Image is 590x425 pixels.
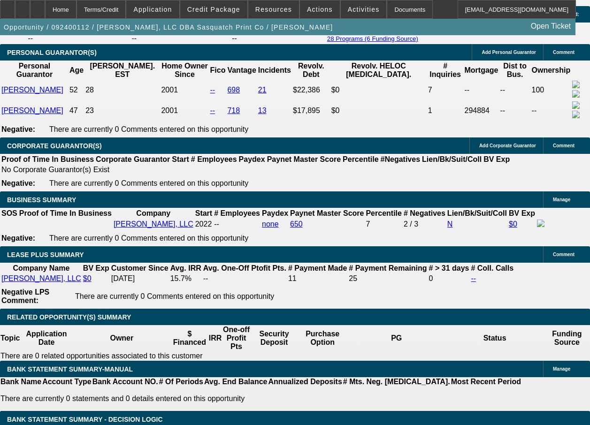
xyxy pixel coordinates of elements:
[343,155,378,163] b: Percentile
[170,274,202,283] td: 15.7%
[208,325,222,351] th: IRR
[159,377,204,387] th: # Of Periods
[290,220,303,228] a: 650
[161,106,178,114] span: 2001
[1,165,514,175] td: No Corporate Guarantor(s) Exist
[85,101,160,121] td: 23
[1,234,35,242] b: Negative:
[307,6,333,13] span: Actions
[161,86,178,94] span: 2001
[464,66,498,74] b: Mortgage
[111,274,169,283] td: [DATE]
[136,209,170,217] b: Company
[553,50,575,55] span: Comment
[451,377,521,387] th: Most Recent Period
[429,62,461,78] b: # Inquiries
[214,220,219,228] span: --
[447,209,507,217] b: Lien/Bk/Suit/Coll
[92,377,159,387] th: Bank Account NO.
[210,66,226,74] b: Fico
[471,264,513,272] b: # Coll. Calls
[343,377,451,387] th: # Mts. Neg. [MEDICAL_DATA].
[203,264,286,272] b: Avg. One-Off Ptofit Pts.
[96,155,170,163] b: Corporate Guarantor
[1,288,49,304] b: Negative LPS Comment:
[499,80,530,100] td: --
[69,101,84,121] td: 47
[204,377,268,387] th: Avg. End Balance
[366,209,401,217] b: Percentile
[346,62,411,78] b: Revolv. HELOC [MEDICAL_DATA].
[258,66,291,74] b: Incidents
[331,101,427,121] td: $0
[447,220,453,228] a: N
[348,6,380,13] span: Activities
[348,274,427,283] td: 25
[7,416,163,423] span: Bank Statement Summary - Decision Logic
[195,209,212,217] b: Start
[83,264,109,272] b: BV Exp
[133,6,172,13] span: Application
[42,377,92,387] th: Account Type
[49,234,248,242] span: There are currently 0 Comments entered on this opportunity
[572,111,580,118] img: linkedin-icon.png
[239,155,265,163] b: Paydex
[171,325,208,351] th: $ Financed
[13,264,69,272] b: Company Name
[267,155,341,163] b: Paynet Master Score
[227,86,240,94] a: 698
[404,220,445,228] div: 2 / 3
[210,106,215,114] a: --
[527,18,575,34] a: Open Ticket
[7,142,102,150] span: CORPORATE GUARANTOR(S)
[553,197,570,202] span: Manage
[298,62,324,78] b: Revolv. Debt
[509,209,535,217] b: BV Exp
[85,80,160,100] td: 28
[404,209,445,217] b: # Negatives
[429,264,469,272] b: # > 31 days
[16,62,53,78] b: Personal Guarantor
[503,62,527,78] b: Dist to Bus.
[499,101,530,121] td: --
[1,274,81,282] a: [PERSON_NAME], LLC
[20,325,72,351] th: Application Date
[170,264,201,272] b: Avg. IRR
[288,264,347,272] b: # Payment Made
[572,81,580,88] img: facebook-icon.png
[131,34,230,43] td: --
[19,209,112,218] th: Proof of Time In Business
[1,86,63,94] a: [PERSON_NAME]
[69,80,84,100] td: 52
[331,80,427,100] td: $0
[544,325,590,351] th: Funding Source
[482,50,536,55] span: Add Personal Guarantor
[262,220,279,228] a: none
[203,274,287,283] td: --
[300,0,340,18] button: Actions
[479,143,536,148] span: Add Corporate Guarantor
[422,155,482,163] b: Lien/Bk/Suit/Coll
[7,365,133,373] span: BANK STATEMENT SUMMARY-MANUAL
[210,86,215,94] a: --
[172,155,189,163] b: Start
[114,220,193,228] a: [PERSON_NAME], LLC
[255,6,292,13] span: Resources
[49,125,248,133] span: There are currently 0 Comments entered on this opportunity
[429,274,470,283] td: 0
[553,252,575,257] span: Comment
[222,325,250,351] th: One-off Profit Pts
[251,325,298,351] th: Security Deposit
[292,101,330,121] td: $17,895
[341,0,387,18] button: Activities
[227,66,256,74] b: Vantage
[7,251,84,258] span: LEASE PLUS SUMMARY
[195,219,213,229] td: 2022
[553,143,575,148] span: Comment
[49,179,248,187] span: There are currently 0 Comments entered on this opportunity
[180,0,247,18] button: Credit Package
[298,325,347,351] th: Purchase Option
[483,155,510,163] b: BV Exp
[231,34,323,43] td: --
[191,155,237,163] b: # Employees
